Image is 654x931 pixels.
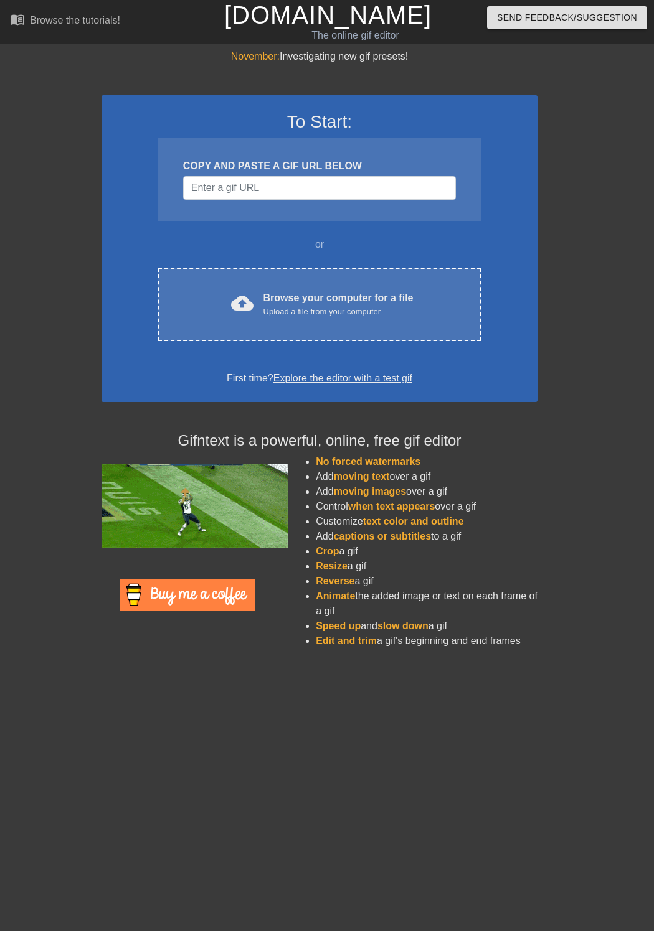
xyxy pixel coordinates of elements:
[102,464,288,548] img: football_small.gif
[231,51,280,62] span: November:
[334,471,390,482] span: moving text
[134,237,505,252] div: or
[118,371,521,386] div: First time?
[316,574,538,589] li: a gif
[102,432,538,450] h4: Gifntext is a powerful, online, free gif editor
[224,28,486,43] div: The online gif editor
[183,176,456,200] input: Username
[316,619,538,634] li: and a gif
[10,12,120,31] a: Browse the tutorials!
[118,111,521,133] h3: To Start:
[348,501,435,512] span: when text appears
[316,456,420,467] span: No forced watermarks
[316,514,538,529] li: Customize
[316,620,361,631] span: Speed up
[316,559,538,574] li: a gif
[334,486,406,497] span: moving images
[497,10,637,26] span: Send Feedback/Suggestion
[316,546,339,556] span: Crop
[273,373,412,383] a: Explore the editor with a test gif
[316,589,538,619] li: the added image or text on each frame of a gif
[377,620,429,631] span: slow down
[334,531,431,541] span: captions or subtitles
[487,6,647,29] button: Send Feedback/Suggestion
[316,469,538,484] li: Add over a gif
[316,561,348,571] span: Resize
[363,516,464,526] span: text color and outline
[102,49,538,64] div: Investigating new gif presets!
[316,635,377,646] span: Edit and trim
[316,484,538,499] li: Add over a gif
[30,15,120,26] div: Browse the tutorials!
[316,544,538,559] li: a gif
[316,499,538,514] li: Control over a gif
[183,159,456,174] div: COPY AND PASTE A GIF URL BELOW
[224,1,432,29] a: [DOMAIN_NAME]
[316,591,355,601] span: Animate
[316,634,538,648] li: a gif's beginning and end frames
[316,529,538,544] li: Add to a gif
[120,579,255,611] img: Buy Me A Coffee
[263,291,414,318] div: Browse your computer for a file
[263,306,414,318] div: Upload a file from your computer
[231,292,254,314] span: cloud_upload
[316,576,354,586] span: Reverse
[10,12,25,27] span: menu_book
